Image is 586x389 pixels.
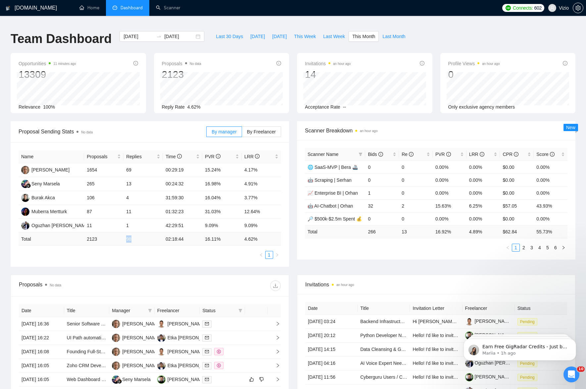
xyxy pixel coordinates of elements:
[21,181,60,186] a: SMSeny Marsela
[87,153,116,160] span: Proposals
[563,61,567,66] span: info-circle
[216,154,220,159] span: info-circle
[399,212,433,225] td: 0
[6,3,10,14] img: logo
[258,375,266,383] button: dislike
[31,166,70,173] div: [PERSON_NAME]
[122,320,160,327] div: [PERSON_NAME]
[528,244,535,251] a: 3
[465,318,513,324] a: [PERSON_NAME]
[157,334,166,342] img: ES
[305,225,365,238] td: Total
[365,161,399,173] td: 0
[308,165,358,170] a: 🌐 SaaS-MVP | Bera 🚢
[365,173,399,186] td: 0
[163,191,202,205] td: 31:59:30
[358,329,410,343] td: Python Developer Needed: Smartsheet Ticket Automation + Data Reconciliation (Sales, Power BI & SAP)
[466,161,500,173] td: 0.00%
[84,219,123,233] td: 11
[156,34,162,39] span: swap-right
[19,317,64,331] td: [DATE] 16:36
[294,33,316,40] span: This Week
[466,199,500,212] td: 6.25%
[168,376,206,383] div: [PERSON_NAME]
[573,5,583,11] a: setting
[157,375,166,384] img: OG
[162,68,201,81] div: 2123
[31,208,67,215] div: Muberra Mertturk
[205,364,209,367] span: mail
[465,373,473,381] img: c1ntb8EfcD4fRDMbFL2Ids_X2UMrq9QxXvC47xuukCApDWBZibKjrGYSBPBEYnsGNA
[163,163,202,177] td: 00:29:19
[352,33,375,40] span: This Month
[216,33,243,40] span: Last 30 Days
[544,244,551,251] a: 5
[500,186,534,199] td: $0.00
[202,307,236,314] span: Status
[67,377,176,382] a: Web Dashboard Developer for Targeted Alert System
[84,205,123,219] td: 87
[163,205,202,219] td: 01:32:23
[212,31,247,42] button: Last 30 Days
[238,309,242,313] span: filter
[273,251,281,259] button: right
[482,62,500,66] time: an hour ago
[123,233,163,246] td: 98
[520,244,527,251] a: 2
[433,225,466,238] td: 16.92 %
[365,225,399,238] td: 266
[123,191,163,205] td: 4
[67,321,159,326] a: Senior Software Engineer (Quarkus + Kotlin)
[410,302,462,315] th: Invitation Letter
[67,363,186,368] a: Zoho CRM Developer for Custom Logistics Bot Integration
[21,222,90,228] a: OTOguzhan [PERSON_NAME]
[64,331,110,345] td: UI Path automation project
[259,377,264,382] span: dislike
[305,60,351,68] span: Invitations
[117,379,122,384] img: gigradar-bm.png
[121,5,143,11] span: Dashboard
[552,244,559,251] a: 6
[123,163,163,177] td: 69
[305,343,358,357] td: [DATE] 14:15
[270,283,280,288] span: download
[272,33,287,40] span: [DATE]
[378,152,383,157] span: info-circle
[157,363,216,368] a: ESEtka [PERSON_NAME]
[360,361,476,366] a: AI Voice Expert Needed for Voice AI Agent Management
[190,62,201,66] span: No data
[31,194,55,201] div: Burak Akca
[84,233,123,246] td: 2123
[534,173,567,186] td: 0.00%
[433,173,466,186] td: 0.00%
[433,186,466,199] td: 0.00%
[21,221,29,230] img: OT
[276,61,281,66] span: info-circle
[123,205,163,219] td: 11
[202,233,242,246] td: 16.11 %
[168,320,206,327] div: [PERSON_NAME]
[360,347,536,352] a: Data Cleansing & Governance Specialist - Odoo Integration & Ultra-Secure Validation
[336,283,354,287] time: an hour ago
[513,4,533,12] span: Connects:
[112,320,120,328] img: SK
[503,152,518,157] span: CPR
[202,205,242,219] td: 31.03%
[305,104,340,110] span: Acceptance Rate
[305,68,351,81] div: 14
[64,304,110,317] th: Title
[360,319,568,324] a: Backend Infrastructure & CMS API Developer Milestone-Based | Full Module Ownership (6–8 Weeks)
[148,309,152,313] span: filter
[157,335,216,340] a: ESEtka [PERSON_NAME]
[202,163,242,177] td: 15.24%
[81,130,93,134] span: No data
[84,163,123,177] td: 1654
[466,212,500,225] td: 0.00%
[19,331,64,345] td: [DATE] 16:22
[269,31,290,42] button: [DATE]
[469,152,484,157] span: LRR
[19,60,76,68] span: Opportunities
[21,195,55,200] a: BABurak Akca
[112,334,120,342] img: SK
